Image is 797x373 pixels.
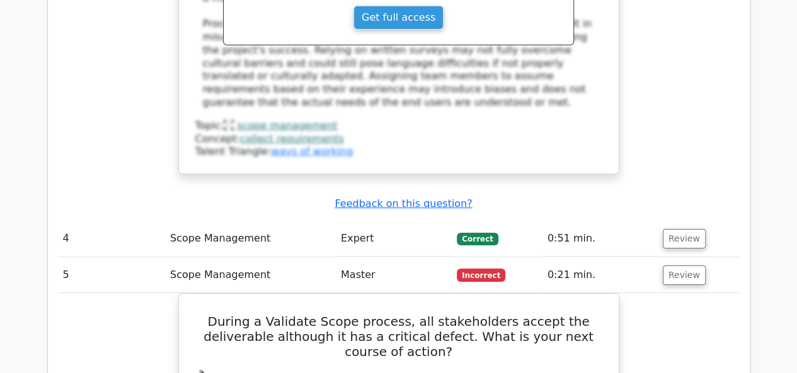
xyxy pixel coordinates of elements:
[195,120,602,159] div: Talent Triangle:
[336,257,452,293] td: Master
[353,6,444,30] a: Get full access
[165,221,336,257] td: Scope Management
[457,233,498,245] span: Correct
[240,133,344,145] a: collect requirements
[542,221,658,257] td: 0:51 min.
[58,221,166,257] td: 4
[195,133,602,146] div: Concept:
[336,221,452,257] td: Expert
[457,269,505,281] span: Incorrect
[194,314,604,359] h5: During a Validate Scope process, all stakeholders accept the deliverable although it has a critic...
[663,265,706,285] button: Review
[542,257,658,293] td: 0:21 min.
[237,120,337,131] a: scope management
[165,257,336,293] td: Scope Management
[58,257,166,293] td: 5
[335,198,472,209] a: Feedback on this question?
[271,145,353,157] a: ways of working
[663,229,706,248] button: Review
[195,120,602,133] div: Topic:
